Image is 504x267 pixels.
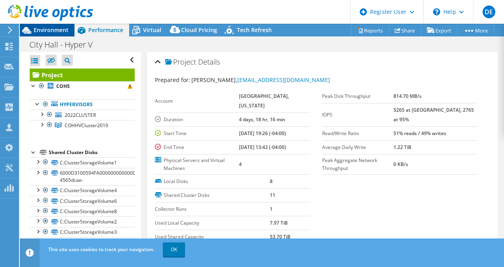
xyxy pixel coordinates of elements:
label: Start Time [155,130,239,137]
a: Export [421,24,458,36]
a: C:ClusterStorageVolume5 [30,237,135,248]
label: Local Disks [155,177,270,185]
b: 8 [270,178,273,185]
label: IOPS [322,111,393,119]
a: COHHVCluster2019 [30,120,135,130]
b: 53.70 TiB [270,233,290,240]
span: Tech Refresh [237,26,272,34]
label: Used Local Capacity [155,219,270,227]
span: 2022CLUSTER [65,112,96,118]
b: 1.22 TiB [393,144,411,151]
label: Average Daily Write [322,143,393,151]
a: C:ClusterStorageVolume8 [30,206,135,216]
a: Project [30,69,135,81]
a: C:ClusterStorageVolume2 [30,216,135,227]
span: This site uses cookies to track your navigation. [48,246,155,253]
b: 51% reads / 49% writes [393,130,446,137]
a: [EMAIL_ADDRESS][DOMAIN_NAME] [237,76,330,84]
b: 4 days, 18 hr, 16 min [239,116,285,123]
b: 1 [270,206,273,212]
span: Cloud Pricing [181,26,217,34]
b: 5265 at [GEOGRAPHIC_DATA], 2765 at 95% [393,107,474,123]
b: 4 [239,161,242,168]
a: Share [389,24,421,36]
label: Collector Runs [155,205,270,213]
a: C:ClusterStorageVolume4 [30,185,135,196]
svg: \n [433,8,440,15]
a: 2022CLUSTER [30,110,135,120]
a: 6000D3100594FA000000000000000006-4565dcae- [30,168,135,185]
span: Performance [88,26,123,34]
label: Peak Aggregate Network Throughput [322,156,393,172]
label: End Time [155,143,239,151]
span: Project [165,58,196,66]
label: Prepared for: [155,76,190,84]
div: Shared Cluster Disks [49,148,135,157]
label: Peak Disk Throughput [322,92,393,100]
a: C:ClusterStorageVolume6 [30,196,135,206]
b: [DATE] 13:42 (-04:00) [239,144,286,151]
label: Read/Write Ratio [322,130,393,137]
label: Account [155,97,239,105]
b: COH5 [56,83,70,90]
a: OK [163,242,185,257]
span: Virtual [143,26,161,34]
b: [DATE] 19:26 (-04:00) [239,130,286,137]
span: DE [483,6,495,18]
b: 0 KB/s [393,161,408,168]
b: 814.70 MB/s [393,93,422,99]
a: Hypervisors [30,99,135,110]
a: COH5 [30,81,135,92]
span: Details [198,57,220,67]
label: Physical Servers and Virtual Machines [155,156,239,172]
span: [PERSON_NAME], [191,76,330,84]
b: [GEOGRAPHIC_DATA], [US_STATE] [239,93,289,109]
span: Environment [34,26,69,34]
b: 7.97 TiB [270,219,288,226]
label: Duration [155,116,239,124]
b: 11 [270,192,275,198]
a: C:ClusterStorageVolume3 [30,227,135,237]
a: More [457,24,494,36]
a: Reports [351,24,389,36]
a: C:ClusterStorageVolume1 [30,157,135,168]
label: Shared Cluster Disks [155,191,270,199]
h1: City Hall - Hyper V [26,40,105,49]
span: COHHVCluster2019 [65,122,108,129]
label: Used Shared Capacity [155,233,270,241]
